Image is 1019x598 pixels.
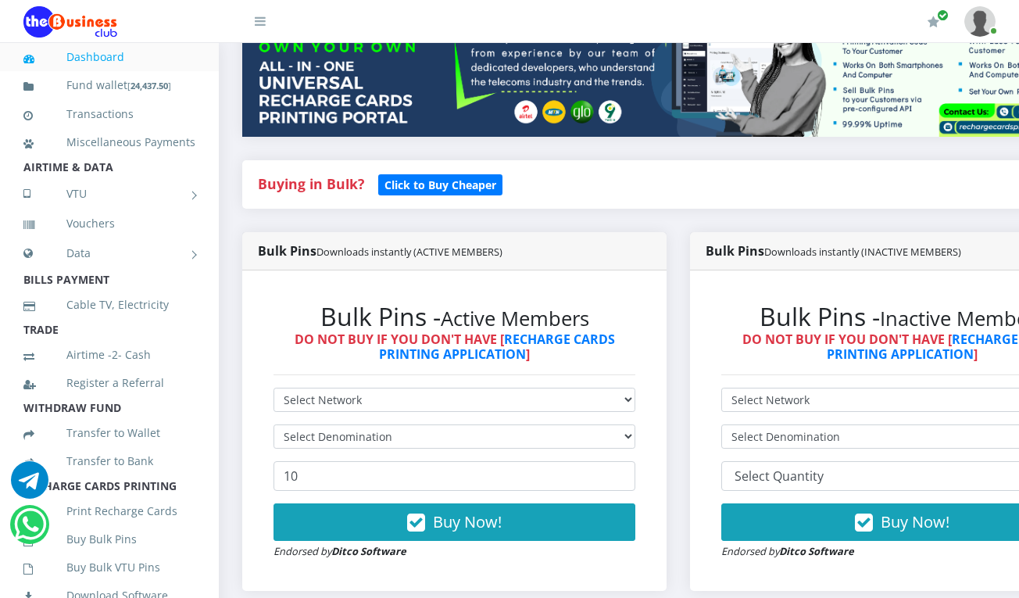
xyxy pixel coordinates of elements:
[11,473,48,499] a: Chat for support
[331,544,406,558] strong: Ditco Software
[316,245,502,259] small: Downloads instantly (ACTIVE MEMBERS)
[764,245,961,259] small: Downloads instantly (INACTIVE MEMBERS)
[23,234,195,273] a: Data
[23,96,195,132] a: Transactions
[441,305,589,332] small: Active Members
[23,550,195,585] a: Buy Bulk VTU Pins
[14,517,46,543] a: Chat for support
[23,337,195,373] a: Airtime -2- Cash
[379,331,615,363] a: RECHARGE CARDS PRINTING APPLICATION
[131,80,168,91] b: 24,437.50
[779,544,854,558] strong: Ditco Software
[23,174,195,213] a: VTU
[23,124,195,160] a: Miscellaneous Payments
[706,242,961,260] strong: Bulk Pins
[937,9,949,21] span: Renew/Upgrade Subscription
[378,174,502,193] a: Click to Buy Cheaper
[23,365,195,401] a: Register a Referral
[721,544,854,558] small: Endorsed by
[274,302,635,331] h2: Bulk Pins -
[23,67,195,104] a: Fund wallet[24,437.50]
[23,493,195,529] a: Print Recharge Cards
[928,16,939,28] i: Renew/Upgrade Subscription
[964,6,996,37] img: User
[258,174,364,193] strong: Buying in Bulk?
[295,331,615,363] strong: DO NOT BUY IF YOU DON'T HAVE [ ]
[23,443,195,479] a: Transfer to Bank
[384,177,496,192] b: Click to Buy Cheaper
[23,415,195,451] a: Transfer to Wallet
[881,511,949,532] span: Buy Now!
[274,461,635,491] input: Enter Quantity
[274,503,635,541] button: Buy Now!
[127,80,171,91] small: [ ]
[433,511,502,532] span: Buy Now!
[23,287,195,323] a: Cable TV, Electricity
[23,521,195,557] a: Buy Bulk Pins
[23,206,195,242] a: Vouchers
[258,242,502,260] strong: Bulk Pins
[23,39,195,75] a: Dashboard
[274,544,406,558] small: Endorsed by
[23,6,117,38] img: Logo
